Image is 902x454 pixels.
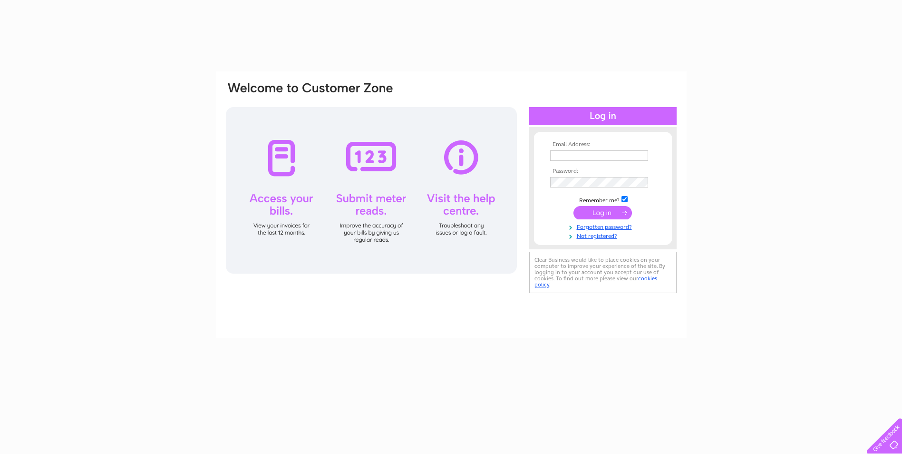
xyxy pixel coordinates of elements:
[534,275,657,288] a: cookies policy
[548,168,658,175] th: Password:
[548,195,658,204] td: Remember me?
[550,231,658,240] a: Not registered?
[573,206,632,219] input: Submit
[550,222,658,231] a: Forgotten password?
[548,141,658,148] th: Email Address:
[529,252,677,293] div: Clear Business would like to place cookies on your computer to improve your experience of the sit...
